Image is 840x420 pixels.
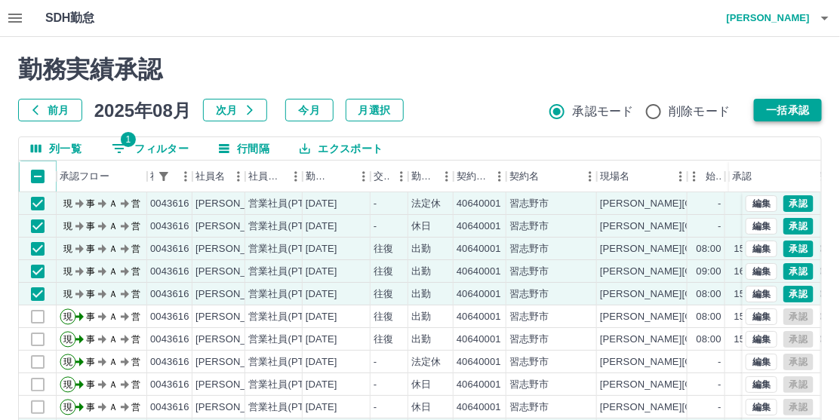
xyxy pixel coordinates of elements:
[697,333,722,347] div: 08:00
[306,333,337,347] div: [DATE]
[783,263,814,280] button: 承認
[131,289,140,299] text: 営
[457,355,501,369] div: 40640001
[688,161,725,192] div: 始業
[150,287,189,302] div: 0043616
[195,310,278,324] div: [PERSON_NAME]
[411,333,431,347] div: 出勤
[597,161,688,192] div: 現場名
[734,265,759,279] div: 16:15
[63,357,72,367] text: 現
[150,333,189,347] div: 0043616
[509,310,549,324] div: 習志野市
[697,242,722,256] div: 08:00
[306,310,337,324] div: [DATE]
[248,400,328,415] div: 営業社員(PT契約)
[697,310,722,324] div: 08:00
[195,400,278,415] div: [PERSON_NAME]
[100,137,201,160] button: フィルター表示
[94,99,191,121] h5: 2025年08月
[746,354,777,370] button: 編集
[174,165,197,188] button: メニュー
[706,161,722,192] div: 始業
[63,244,72,254] text: 現
[435,165,458,188] button: メニュー
[457,219,501,234] div: 40640001
[390,165,413,188] button: メニュー
[195,161,225,192] div: 社員名
[374,400,377,415] div: -
[86,379,95,390] text: 事
[195,265,278,279] div: [PERSON_NAME]
[374,333,393,347] div: 往復
[131,357,140,367] text: 営
[718,378,722,392] div: -
[697,287,722,302] div: 08:00
[374,378,377,392] div: -
[746,331,777,348] button: 編集
[734,287,759,302] div: 15:30
[579,165,602,188] button: メニュー
[573,103,634,121] span: 承認モード
[248,333,328,347] div: 営業社員(PT契約)
[509,197,549,211] div: 習志野市
[109,266,118,277] text: Ａ
[285,165,307,188] button: メニュー
[153,166,174,187] button: フィルター表示
[248,355,328,369] div: 営業社員(PT契約)
[454,161,506,192] div: 契約コード
[86,289,95,299] text: 事
[63,379,72,390] text: 現
[306,219,337,234] div: [DATE]
[411,219,431,234] div: 休日
[195,197,278,211] div: [PERSON_NAME]
[18,55,822,84] h2: 勤務実績承認
[718,219,722,234] div: -
[248,310,328,324] div: 営業社員(PT契約)
[248,242,328,256] div: 営業社員(PT契約)
[506,161,597,192] div: 契約名
[109,221,118,231] text: Ａ
[509,242,549,256] div: 習志野市
[150,242,189,256] div: 0043616
[63,198,72,209] text: 現
[411,378,431,392] div: 休日
[306,378,337,392] div: [DATE]
[600,161,629,192] div: 現場名
[207,137,282,160] button: 行間隔
[227,165,250,188] button: メニュー
[374,219,377,234] div: -
[371,161,408,192] div: 交通費
[150,219,189,234] div: 0043616
[248,287,328,302] div: 営業社員(PT契約)
[746,399,777,415] button: 編集
[783,218,814,235] button: 承認
[86,198,95,209] text: 事
[457,265,501,279] div: 40640001
[248,197,328,211] div: 営業社員(PT契約)
[734,333,759,347] div: 15:30
[131,266,140,277] text: 営
[288,137,395,160] button: エクスポート
[509,287,549,302] div: 習志野市
[63,289,72,299] text: 現
[63,334,72,345] text: 現
[248,265,328,279] div: 営業社員(PT契約)
[746,218,777,235] button: 編集
[131,244,140,254] text: 営
[109,244,118,254] text: Ａ
[718,400,722,415] div: -
[411,287,431,302] div: 出勤
[408,161,454,192] div: 勤務区分
[509,355,549,369] div: 習志野市
[86,221,95,231] text: 事
[86,311,95,322] text: 事
[203,99,267,121] button: 次月
[746,263,777,280] button: 編集
[150,355,189,369] div: 0043616
[754,99,822,121] button: 一括承認
[245,161,303,192] div: 社員区分
[248,161,285,192] div: 社員区分
[457,378,501,392] div: 40640001
[195,355,278,369] div: [PERSON_NAME]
